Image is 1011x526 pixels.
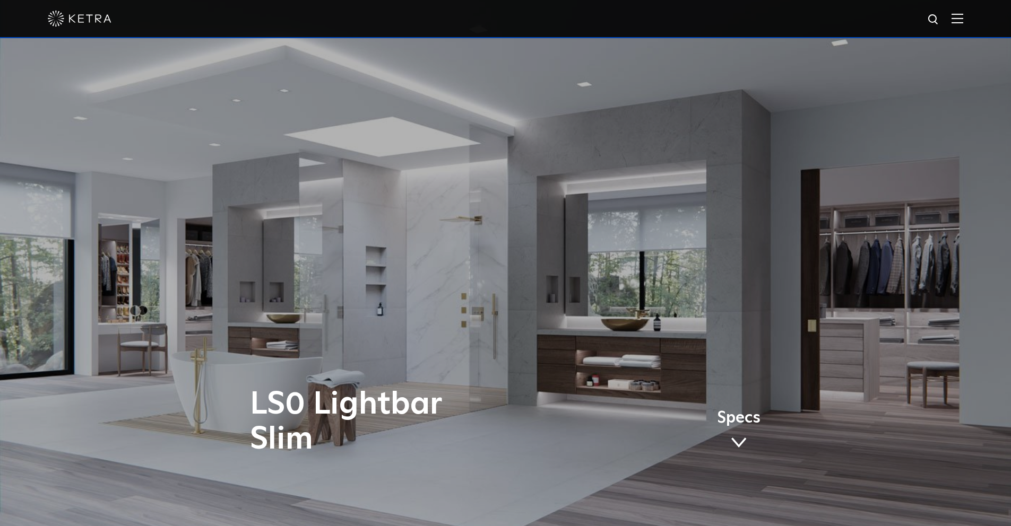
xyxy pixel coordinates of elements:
img: ketra-logo-2019-white [48,11,111,27]
img: search icon [927,13,940,27]
h1: LS0 Lightbar Slim [250,387,550,457]
a: Specs [717,410,761,452]
span: Specs [717,410,761,426]
img: Hamburger%20Nav.svg [952,13,963,23]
